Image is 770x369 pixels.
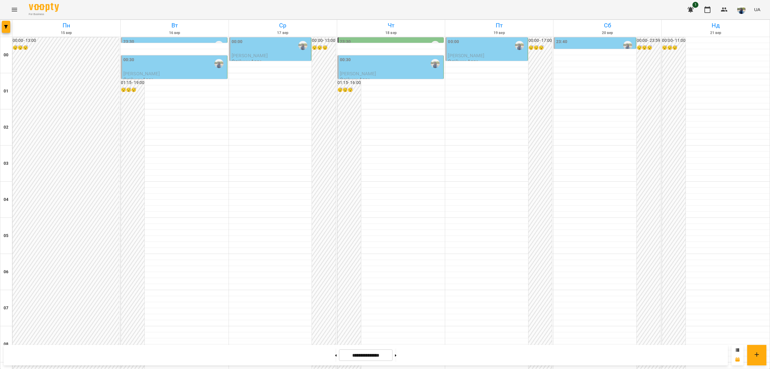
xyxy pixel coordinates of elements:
[338,21,444,30] h6: Чт
[662,37,685,44] h6: 00:00 - 11:00
[623,41,632,50] img: Олійник Алла
[13,30,119,36] h6: 15 вер
[121,80,144,86] h6: 01:15 - 19:00
[448,53,484,58] span: [PERSON_NAME]
[528,37,552,44] h6: 00:00 - 17:00
[123,77,154,82] p: Олійник Алла
[123,57,134,63] label: 00:30
[29,12,59,16] span: For Business
[663,30,769,36] h6: 21 вер
[122,30,228,36] h6: 16 вер
[446,21,552,30] h6: Пт
[230,30,336,36] h6: 17 вер
[232,53,268,58] span: [PERSON_NAME]
[13,45,119,51] h6: 😴😴😴
[554,30,661,36] h6: 20 вер
[446,30,552,36] h6: 19 вер
[4,160,8,167] h6: 03
[556,39,567,45] label: 23:40
[637,45,660,51] h6: 😴😴😴
[737,5,746,14] img: 79bf113477beb734b35379532aeced2e.jpg
[554,21,661,30] h6: Сб
[121,87,144,93] h6: 😴😴😴
[4,88,8,95] h6: 01
[7,2,22,17] button: Menu
[448,39,459,45] label: 00:00
[13,21,119,30] h6: Пн
[637,37,660,44] h6: 00:00 - 23:59
[4,341,8,348] h6: 08
[232,59,262,64] p: Олійник Алла
[4,269,8,275] h6: 06
[312,45,335,51] h6: 😴😴😴
[337,87,361,93] h6: 😴😴😴
[692,2,698,8] span: 1
[754,6,760,13] span: UA
[752,4,763,15] button: UA
[528,45,552,51] h6: 😴😴😴
[431,41,440,50] img: Олійник Алла
[340,39,351,45] label: 23:30
[340,71,376,77] span: [PERSON_NAME]
[4,52,8,58] h6: 00
[214,59,223,68] img: Олійник Алла
[230,21,336,30] h6: Ср
[214,41,223,50] img: Олійник Алла
[337,80,361,86] h6: 01:15 - 16:00
[431,59,440,68] img: Олійник Алла
[4,196,8,203] h6: 04
[29,3,59,12] img: Voopty Logo
[4,305,8,311] h6: 07
[340,57,351,63] label: 00:30
[298,41,307,50] img: Олійник Алла
[4,124,8,131] h6: 02
[338,30,444,36] h6: 18 вер
[448,59,479,64] p: Олійник Алла
[13,37,119,44] h6: 00:00 - 13:00
[4,233,8,239] h6: 05
[515,41,524,50] img: Олійник Алла
[312,37,335,44] h6: 00:00 - 13:00
[663,21,769,30] h6: Нд
[232,39,243,45] label: 00:00
[122,21,228,30] h6: Вт
[340,77,371,82] p: Олійник Алла
[662,45,685,51] h6: 😴😴😴
[123,71,160,77] span: [PERSON_NAME]
[123,39,134,45] label: 23:30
